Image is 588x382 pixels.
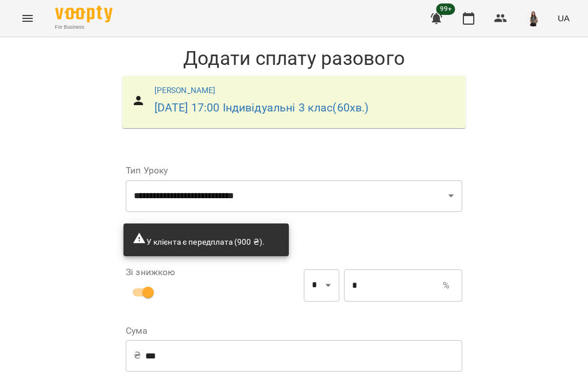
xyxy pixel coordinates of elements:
[154,101,369,114] a: [DATE] 17:00 Індивідуальні 3 клас(60хв.)
[117,47,471,70] h1: Додати сплату разового
[55,24,113,31] span: For Business
[133,237,265,246] span: У клієнта є передплата (900 ₴).
[126,166,462,175] label: Тип Уроку
[126,268,175,277] label: Зі знижкою
[436,3,455,15] span: 99+
[553,7,574,29] button: UA
[134,349,141,362] p: ₴
[154,86,216,95] a: [PERSON_NAME]
[443,279,450,292] p: %
[14,5,41,32] button: Menu
[525,10,541,26] img: 6aba04e32ee3c657c737aeeda4e83600.jpg
[55,6,113,22] img: Voopty Logo
[558,12,570,24] span: UA
[126,326,462,335] label: Сума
